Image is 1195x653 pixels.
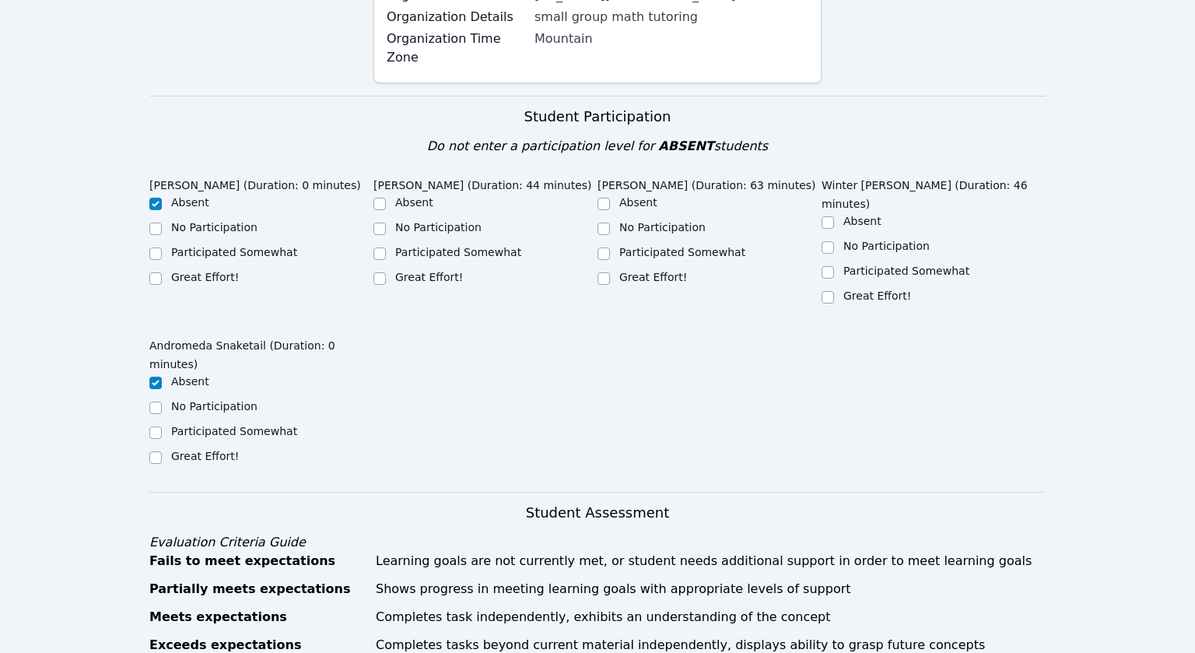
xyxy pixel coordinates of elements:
[395,221,482,233] label: No Participation
[387,30,525,67] label: Organization Time Zone
[373,171,592,195] legend: [PERSON_NAME] (Duration: 44 minutes)
[149,608,366,627] div: Meets expectations
[376,552,1046,570] div: Learning goals are not currently met, or student needs additional support in order to meet learni...
[376,580,1046,599] div: Shows progress in meeting learning goals with appropriate levels of support
[149,580,366,599] div: Partially meets expectations
[822,171,1046,213] legend: Winter [PERSON_NAME] (Duration: 46 minutes)
[619,271,687,283] label: Great Effort!
[376,608,1046,627] div: Completes task independently, exhibits an understanding of the concept
[619,246,745,258] label: Participated Somewhat
[171,196,209,209] label: Absent
[387,8,525,26] label: Organization Details
[149,533,1046,552] div: Evaluation Criteria Guide
[534,8,808,26] div: small group math tutoring
[395,196,433,209] label: Absent
[619,196,657,209] label: Absent
[171,425,297,437] label: Participated Somewhat
[171,400,258,413] label: No Participation
[149,137,1046,156] div: Do not enter a participation level for students
[534,30,808,48] div: Mountain
[171,271,239,283] label: Great Effort!
[149,332,373,374] legend: Andromeda Snaketail (Duration: 0 minutes)
[843,265,969,277] label: Participated Somewhat
[658,139,713,153] span: ABSENT
[619,221,706,233] label: No Participation
[149,106,1046,128] h3: Student Participation
[395,271,463,283] label: Great Effort!
[171,221,258,233] label: No Participation
[597,171,816,195] legend: [PERSON_NAME] (Duration: 63 minutes)
[149,171,361,195] legend: [PERSON_NAME] (Duration: 0 minutes)
[843,240,930,252] label: No Participation
[843,290,911,302] label: Great Effort!
[395,246,521,258] label: Participated Somewhat
[171,375,209,388] label: Absent
[149,502,1046,524] h3: Student Assessment
[171,450,239,462] label: Great Effort!
[171,246,297,258] label: Participated Somewhat
[149,552,366,570] div: Fails to meet expectations
[843,215,881,227] label: Absent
